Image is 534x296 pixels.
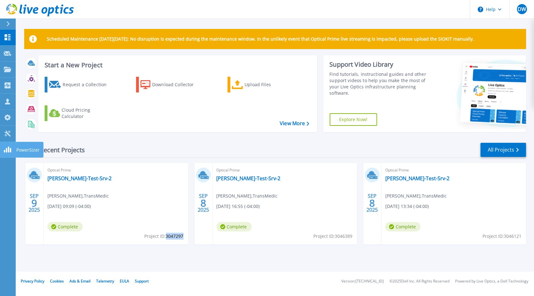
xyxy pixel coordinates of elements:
[31,200,37,206] span: 9
[366,192,378,215] div: SEP 2025
[62,107,112,120] div: Cloud Pricing Calculator
[330,71,432,96] div: Find tutorials, instructional guides and other support videos to help you make the most of your L...
[47,167,184,174] span: Optical Prime
[16,142,40,158] p: PowerSizer
[330,113,377,126] a: Explore Now!
[385,167,522,174] span: Optical Prime
[217,167,354,174] span: Optical Prime
[481,143,526,157] a: All Projects
[217,222,252,232] span: Complete
[45,77,115,92] a: Request a Collection
[280,120,309,126] a: View More
[455,279,528,283] li: Powered by Live Optics, a Dell Technology
[145,233,184,240] span: Project ID: 3047297
[313,233,352,240] span: Project ID: 3046389
[47,222,83,232] span: Complete
[217,203,260,210] span: [DATE] 16:55 (-04:00)
[47,193,109,199] span: [PERSON_NAME] , TransMedic
[217,193,278,199] span: [PERSON_NAME] , TransMedic
[330,60,432,69] div: Support Video Library
[47,203,91,210] span: [DATE] 09:09 (-04:00)
[152,78,202,91] div: Download Collector
[45,105,115,121] a: Cloud Pricing Calculator
[28,192,40,215] div: SEP 2025
[245,78,295,91] div: Upload Files
[45,62,309,69] h3: Start a New Project
[96,278,114,284] a: Telemetry
[341,279,384,283] li: Version: [TECHNICAL_ID]
[24,142,93,158] div: Recent Projects
[482,233,521,240] span: Project ID: 3046121
[385,203,429,210] span: [DATE] 13:34 (-04:00)
[136,77,206,92] a: Download Collector
[21,278,44,284] a: Privacy Policy
[47,36,474,42] p: Scheduled Maintenance [DATE][DATE]: No disruption is expected during the maintenance window. In t...
[228,77,298,92] a: Upload Files
[201,200,206,206] span: 8
[47,175,112,182] a: [PERSON_NAME]-Test-Srv-2
[217,175,281,182] a: [PERSON_NAME]-Test-Srv-2
[120,278,129,284] a: EULA
[518,7,526,12] span: DW
[385,193,447,199] span: [PERSON_NAME] , TransMedic
[135,278,149,284] a: Support
[50,278,64,284] a: Cookies
[197,192,209,215] div: SEP 2025
[385,175,449,182] a: [PERSON_NAME]-Test-Srv-2
[63,78,113,91] div: Request a Collection
[385,222,421,232] span: Complete
[370,200,375,206] span: 8
[389,279,449,283] li: © 2025 Dell Inc. All Rights Reserved
[69,278,91,284] a: Ads & Email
